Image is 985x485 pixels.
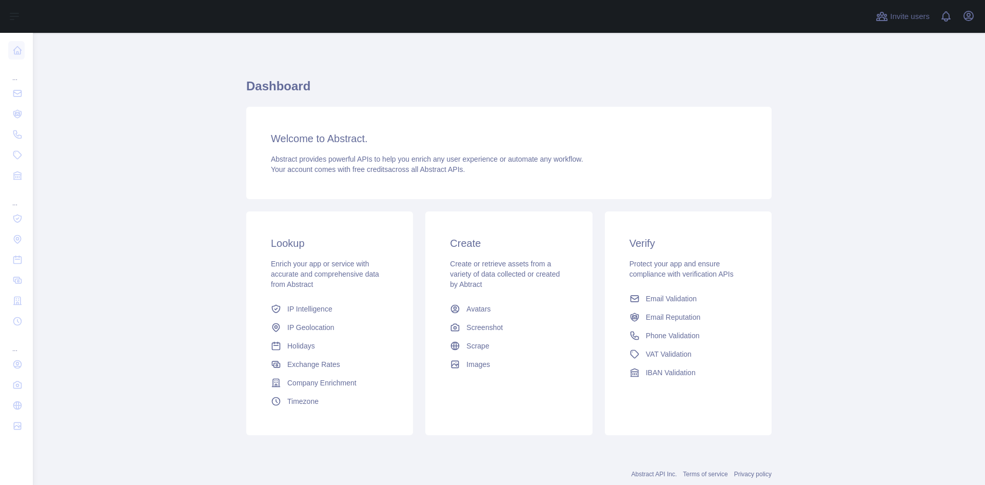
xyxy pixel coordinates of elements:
span: IP Intelligence [287,304,332,314]
span: Exchange Rates [287,359,340,370]
a: Terms of service [683,471,727,478]
span: IP Geolocation [287,322,334,333]
a: IBAN Validation [625,363,751,382]
a: Screenshot [446,318,572,337]
h3: Lookup [271,236,388,250]
span: Images [466,359,490,370]
a: Images [446,355,572,374]
h3: Verify [629,236,747,250]
a: Company Enrichment [267,374,392,392]
span: Phone Validation [646,331,700,341]
span: free credits [352,165,388,173]
h1: Dashboard [246,78,772,103]
span: Protect your app and ensure compliance with verification APIs [629,260,734,278]
div: ... [8,62,25,82]
a: Phone Validation [625,326,751,345]
span: Email Validation [646,294,697,304]
h3: Welcome to Abstract. [271,131,747,146]
a: IP Geolocation [267,318,392,337]
span: Enrich your app or service with accurate and comprehensive data from Abstract [271,260,379,288]
a: Timezone [267,392,392,411]
div: ... [8,333,25,353]
span: Abstract provides powerful APIs to help you enrich any user experience or automate any workflow. [271,155,583,163]
a: Abstract API Inc. [632,471,677,478]
div: ... [8,187,25,207]
a: Email Reputation [625,308,751,326]
h3: Create [450,236,567,250]
a: Email Validation [625,289,751,308]
span: IBAN Validation [646,367,696,378]
span: Email Reputation [646,312,701,322]
span: Avatars [466,304,490,314]
a: Exchange Rates [267,355,392,374]
span: VAT Validation [646,349,692,359]
a: Privacy policy [734,471,772,478]
a: Scrape [446,337,572,355]
span: Scrape [466,341,489,351]
button: Invite users [874,8,932,25]
span: Holidays [287,341,315,351]
a: IP Intelligence [267,300,392,318]
a: VAT Validation [625,345,751,363]
span: Company Enrichment [287,378,357,388]
span: Create or retrieve assets from a variety of data collected or created by Abtract [450,260,560,288]
span: Screenshot [466,322,503,333]
a: Holidays [267,337,392,355]
a: Avatars [446,300,572,318]
span: Your account comes with across all Abstract APIs. [271,165,465,173]
span: Timezone [287,396,319,406]
span: Invite users [890,11,930,23]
